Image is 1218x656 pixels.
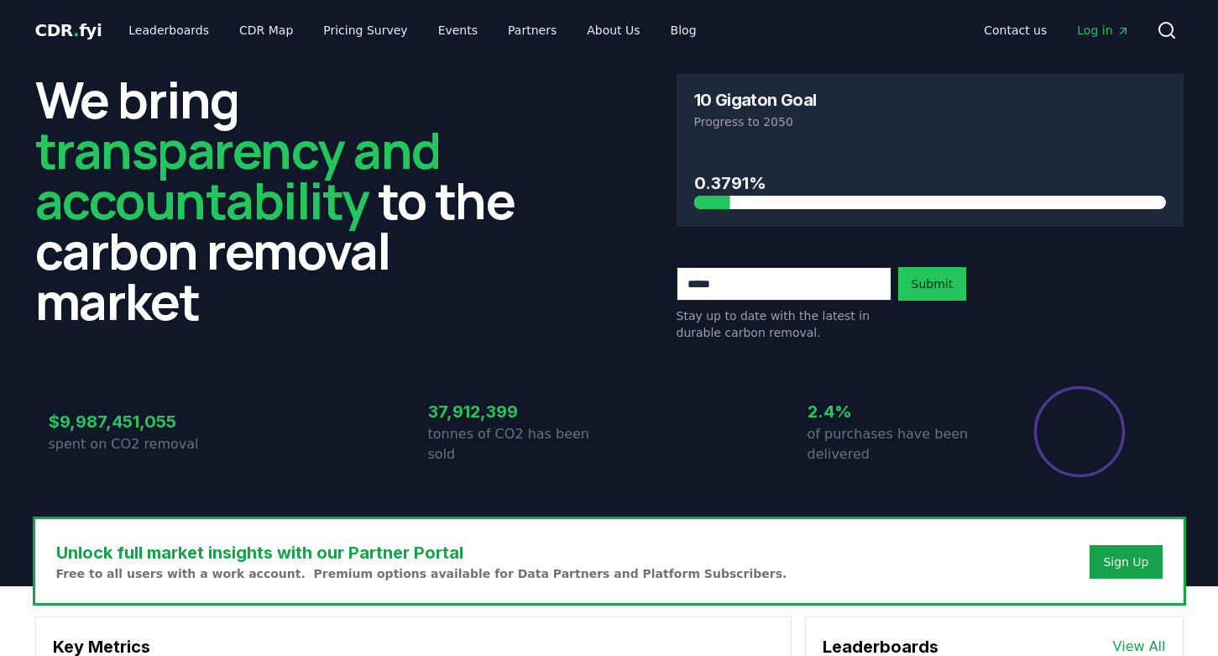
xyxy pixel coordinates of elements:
[808,424,989,464] p: of purchases have been delivered
[573,15,653,45] a: About Us
[425,15,491,45] a: Events
[694,171,1166,196] h3: 0.3791%
[970,15,1142,45] nav: Main
[694,113,1166,130] p: Progress to 2050
[35,74,542,326] h2: We bring to the carbon removal market
[56,565,787,582] p: Free to all users with a work account. Premium options available for Data Partners and Platform S...
[115,15,222,45] a: Leaderboards
[35,115,441,234] span: transparency and accountability
[694,92,817,108] h3: 10 Gigaton Goal
[35,20,102,40] span: CDR fyi
[1064,15,1142,45] a: Log in
[1090,545,1162,579] button: Sign Up
[310,15,421,45] a: Pricing Survey
[73,20,79,40] span: .
[35,18,102,42] a: CDR.fyi
[49,434,230,454] p: spent on CO2 removal
[657,15,710,45] a: Blog
[1077,22,1129,39] span: Log in
[677,307,891,341] p: Stay up to date with the latest in durable carbon removal.
[428,399,609,424] h3: 37,912,399
[49,409,230,434] h3: $9,987,451,055
[808,399,989,424] h3: 2.4%
[494,15,570,45] a: Partners
[970,15,1060,45] a: Contact us
[898,267,967,301] button: Submit
[1103,554,1148,570] a: Sign Up
[1032,385,1127,479] div: Percentage of sales delivered
[56,540,787,565] h3: Unlock full market insights with our Partner Portal
[115,15,709,45] nav: Main
[226,15,306,45] a: CDR Map
[428,424,609,464] p: tonnes of CO2 has been sold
